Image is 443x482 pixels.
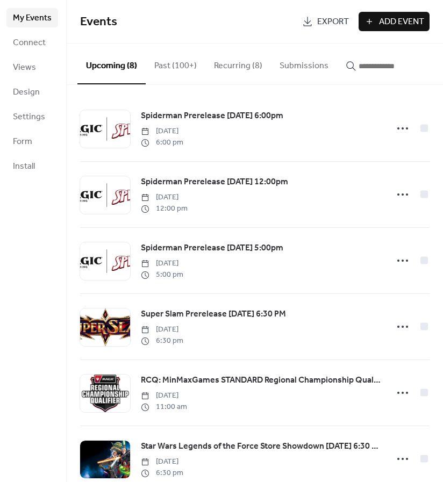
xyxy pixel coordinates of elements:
button: Past (100+) [146,44,205,83]
a: Spiderman Prerelease [DATE] 6:00pm [141,109,283,123]
span: Spiderman Prerelease [DATE] 6:00pm [141,110,283,123]
span: Views [13,61,36,74]
button: Submissions [271,44,337,83]
span: [DATE] [141,390,187,401]
a: Design [6,82,58,102]
span: Events [80,10,117,34]
span: 5:00 pm [141,269,183,280]
a: Connect [6,33,58,52]
span: [DATE] [141,324,183,335]
span: Super Slam Prerelease [DATE] 6:30 PM [141,308,286,321]
span: 6:30 pm [141,467,183,479]
span: Design [13,86,40,99]
span: Star Wars Legends of the Force Store Showdown [DATE] 6:30 PM [141,440,381,453]
span: [DATE] [141,258,183,269]
a: Settings [6,107,58,126]
button: Add Event [359,12,430,31]
button: Recurring (8) [205,44,271,83]
span: Form [13,135,32,148]
a: Export [297,12,354,31]
span: Add Event [379,16,424,28]
span: 12:00 pm [141,203,188,214]
a: Super Slam Prerelease [DATE] 6:30 PM [141,307,286,321]
span: Spiderman Prerelease [DATE] 5:00pm [141,242,283,255]
a: Views [6,57,58,77]
span: 11:00 am [141,401,187,413]
span: 6:30 pm [141,335,183,347]
button: Upcoming (8) [77,44,146,84]
a: Install [6,156,58,176]
a: Spiderman Prerelease [DATE] 12:00pm [141,175,288,189]
a: Spiderman Prerelease [DATE] 5:00pm [141,241,283,255]
span: Connect [13,37,46,49]
a: Form [6,132,58,151]
span: Install [13,160,35,173]
span: [DATE] [141,192,188,203]
a: RCQ: MinMaxGames STANDARD Regional Championship Qualifier [DATE] 11am Start RCQ (2-slot) [141,373,381,387]
span: My Events [13,12,52,25]
span: Export [317,16,349,28]
span: [DATE] [141,126,183,137]
span: Settings [13,111,45,124]
a: My Events [6,8,58,27]
span: Spiderman Prerelease [DATE] 12:00pm [141,176,288,189]
span: [DATE] [141,456,183,467]
span: 6:00 pm [141,137,183,148]
a: Star Wars Legends of the Force Store Showdown [DATE] 6:30 PM [141,440,381,454]
span: RCQ: MinMaxGames STANDARD Regional Championship Qualifier [DATE] 11am Start RCQ (2-slot) [141,374,381,387]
